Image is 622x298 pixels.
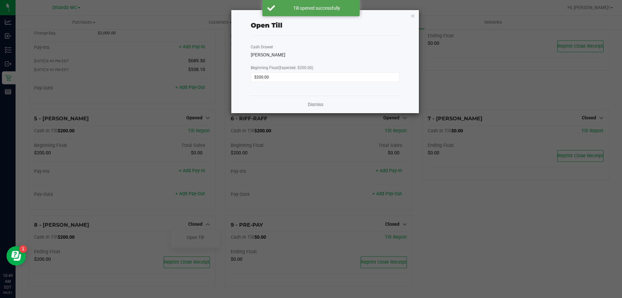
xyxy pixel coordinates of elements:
span: (Expected: $200.00) [278,66,313,70]
iframe: Resource center unread badge [19,245,27,253]
a: Dismiss [308,101,323,108]
label: Cash Drawer [251,44,273,50]
div: Till opened successfully [279,5,355,11]
iframe: Resource center [6,246,26,266]
div: Open Till [251,20,282,30]
div: [PERSON_NAME] [251,52,399,58]
span: Beginning Float [251,66,313,70]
